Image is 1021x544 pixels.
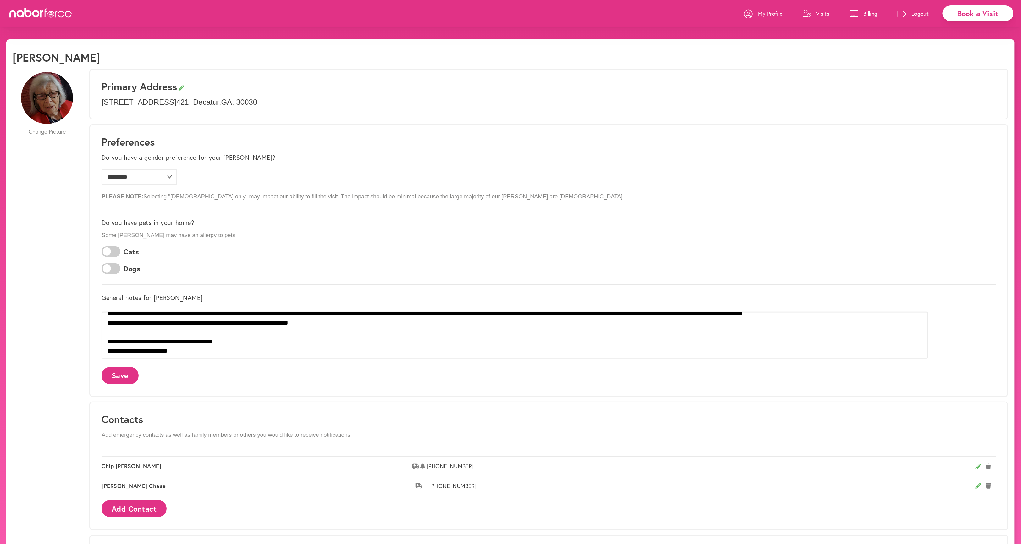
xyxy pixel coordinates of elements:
[102,193,143,200] b: PLEASE NOTE:
[102,432,996,439] p: Add emergency contacts as well as family members or others you would like to receive notifications.
[430,483,976,490] span: [PHONE_NUMBER]
[864,10,878,17] p: Billing
[427,463,976,470] span: [PHONE_NUMBER]
[21,72,73,124] img: 7r1bOS6R3uvO60Psj4An
[912,10,929,17] p: Logout
[102,232,996,239] p: Some [PERSON_NAME] may have an allergy to pets.
[102,463,412,470] span: Chip [PERSON_NAME]
[102,219,194,226] label: Do you have pets in your home?
[29,128,66,135] span: Change Picture
[102,294,203,302] label: General notes for [PERSON_NAME]
[850,4,878,23] a: Billing
[758,10,782,17] p: My Profile
[124,248,139,256] label: Cats
[816,10,830,17] p: Visits
[102,136,996,148] h1: Preferences
[102,188,996,200] p: Selecting "[DEMOGRAPHIC_DATA] only" may impact our ability to fill the visit. The impact should b...
[744,4,782,23] a: My Profile
[102,500,167,517] button: Add Contact
[102,367,138,384] button: Save
[102,98,996,107] p: [STREET_ADDRESS] 421 , Decatur , GA , 30030
[943,5,1013,21] div: Book a Visit
[102,483,415,490] span: [PERSON_NAME] Chase
[102,413,996,425] h3: Contacts
[13,51,100,64] h1: [PERSON_NAME]
[102,80,996,92] h3: Primary Address
[124,265,140,273] label: Dogs
[102,154,276,161] label: Do you have a gender preference for your [PERSON_NAME]?
[898,4,929,23] a: Logout
[803,4,830,23] a: Visits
